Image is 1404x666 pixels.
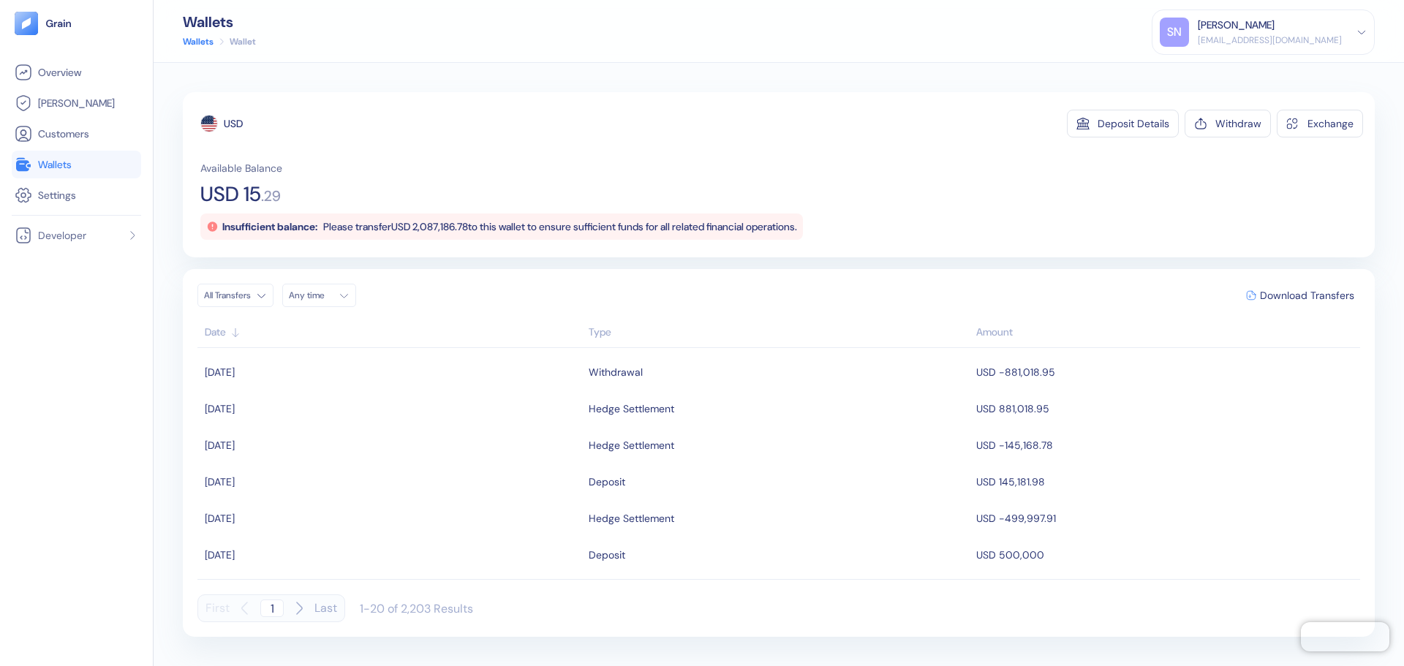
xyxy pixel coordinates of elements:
div: Any time [289,290,333,301]
td: USD -145,168.78 [973,427,1360,463]
div: 1-20 of 2,203 Results [360,601,473,616]
td: [DATE] [197,390,585,427]
a: Customers [15,125,138,143]
div: SN [1160,18,1189,47]
button: Download Transfers [1240,284,1360,306]
button: Any time [282,284,356,307]
div: Withdraw [1215,118,1261,129]
div: Sort descending [976,325,1353,340]
div: Exchange [1307,118,1354,129]
img: logo [45,18,72,29]
span: . 29 [261,189,281,203]
div: Deposit Details [1098,118,1169,129]
button: Exchange [1277,110,1363,137]
td: [DATE] [197,500,585,537]
td: USD -881,018.95 [973,354,1360,390]
span: [PERSON_NAME] [38,96,115,110]
span: Overview [38,65,81,80]
span: USD 15 [200,184,261,205]
span: Settings [38,188,76,203]
td: [DATE] [197,463,585,500]
span: Customers [38,126,89,141]
span: Developer [38,228,86,243]
div: Hedge Settlement [589,433,674,458]
button: Deposit Details [1067,110,1179,137]
td: USD 145,181.98 [973,463,1360,500]
td: USD -499,997.91 [973,500,1360,537]
a: Wallets [183,35,214,48]
div: Sort ascending [205,325,581,340]
a: [PERSON_NAME] [15,94,138,112]
td: [DATE] [197,537,585,573]
div: Wallets [183,15,256,29]
button: First [205,594,230,622]
div: Deposit [589,469,625,494]
td: [DATE] [197,427,585,463]
div: Deposit [589,542,625,567]
a: Wallets [15,156,138,173]
iframe: Chatra live chat [1301,622,1389,651]
span: Wallets [38,157,72,172]
span: Available Balance [200,161,282,175]
div: Hedge Settlement [589,396,674,421]
button: Withdraw [1185,110,1271,137]
button: Last [314,594,337,622]
span: Insufficient balance: [222,220,317,233]
div: Hedge Settlement [589,506,674,531]
div: [PERSON_NAME] [1198,18,1275,33]
td: USD 500,000 [973,537,1360,573]
div: Withdrawal [589,360,643,385]
span: Please transfer USD 2,087,186.78 to this wallet to ensure sufficient funds for all related financ... [323,220,797,233]
div: USD [224,116,243,131]
img: logo-tablet-V2.svg [15,12,38,35]
div: [EMAIL_ADDRESS][DOMAIN_NAME] [1198,34,1342,47]
div: Sort ascending [589,325,969,340]
a: Overview [15,64,138,81]
td: [DATE] [197,354,585,390]
a: Settings [15,186,138,204]
span: Download Transfers [1260,290,1354,300]
td: USD 881,018.95 [973,390,1360,427]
